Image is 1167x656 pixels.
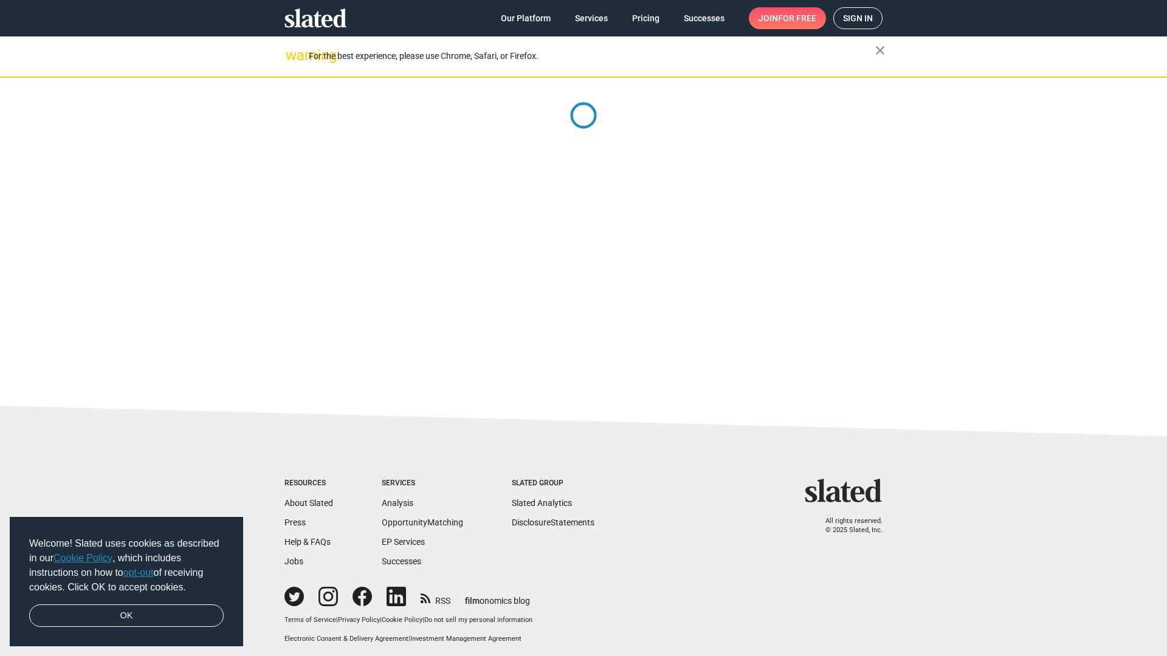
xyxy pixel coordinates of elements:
[382,537,425,547] a: EP Services
[284,537,331,547] a: Help & FAQs
[421,588,450,607] a: RSS
[338,616,380,624] a: Privacy Policy
[382,556,421,566] a: Successes
[501,7,551,29] span: Our Platform
[408,635,410,643] span: |
[29,604,224,627] a: dismiss cookie message
[813,517,883,535] p: All rights reserved. © 2025 Slated, Inc.
[284,518,306,527] a: Press
[778,7,816,29] span: for free
[10,517,243,647] div: cookieconsent
[382,479,463,488] div: Services
[843,8,873,29] span: Sign in
[29,536,224,595] span: Welcome! Slated uses cookies as described in our , which includes instructions on how to of recei...
[873,43,887,58] mat-icon: close
[512,498,572,508] a: Slated Analytics
[622,7,669,29] a: Pricing
[284,479,333,488] div: Resources
[512,518,594,527] a: DisclosureStatements
[309,48,875,64] div: For the best experience, please use Chrome, Safari, or Firefox.
[382,498,413,508] a: Analysis
[749,7,826,29] a: Joinfor free
[465,596,480,606] span: film
[565,7,618,29] a: Services
[284,556,303,566] a: Jobs
[380,616,382,624] span: |
[123,567,154,578] a: opt-out
[382,616,422,624] a: Cookie Policy
[382,518,463,527] a: OpportunityMatching
[422,616,424,624] span: |
[632,7,659,29] span: Pricing
[684,7,725,29] span: Successes
[284,498,333,508] a: About Slated
[833,7,883,29] a: Sign in
[674,7,734,29] a: Successes
[336,616,338,624] span: |
[465,586,530,607] a: filmonomics blog
[759,7,816,29] span: Join
[410,635,522,643] a: Investment Management Agreement
[53,553,112,563] a: Cookie Policy
[284,616,336,624] a: Terms of Service
[424,616,532,625] button: Do not sell my personal information
[512,479,594,488] div: Slated Group
[491,7,560,29] a: Our Platform
[284,635,408,643] a: Electronic Consent & Delivery Agreement
[286,48,300,63] mat-icon: warning
[575,7,608,29] span: Services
